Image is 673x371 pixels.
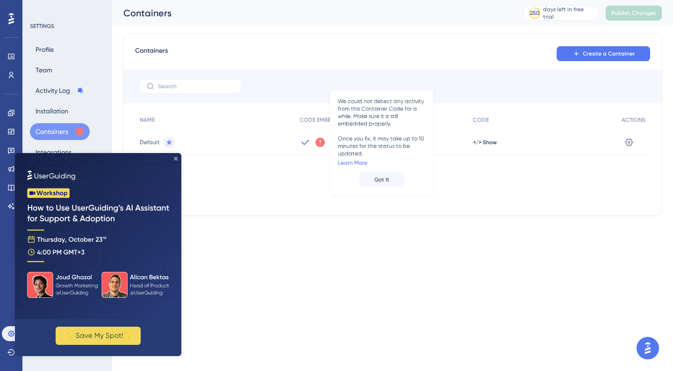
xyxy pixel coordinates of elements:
button: Team [30,62,58,78]
div: days left in free trial [543,6,595,21]
button: Activity Log [30,82,90,99]
span: ACTIONS [622,116,645,124]
input: Search [158,83,234,90]
span: Publish Changes [611,9,656,17]
button: Installation [30,103,74,119]
div: 250 [530,9,540,17]
button: Got It [359,172,404,187]
button: Create a Container [557,46,650,61]
button: Containers [30,123,90,140]
div: Close Preview [159,4,163,7]
span: Containers [135,45,168,62]
button: Integrations [30,144,77,161]
a: Learn More [338,159,367,167]
button: Profile [30,41,59,58]
span: Default [140,139,160,146]
span: CODE [473,116,489,124]
button: </> Show [473,139,497,146]
span: Got It [374,176,389,183]
button: ✨ Save My Spot!✨ [41,174,126,192]
div: SETTINGS [30,22,106,30]
button: Publish Changes [606,6,662,21]
span: We could not detect any activity from this Container Code for a while. Make sure it is still embe... [338,98,426,157]
span: CODE EMBEDDING [300,116,348,124]
span: Create a Container [583,50,635,57]
span: NAME [140,116,155,124]
iframe: UserGuiding AI Assistant Launcher [634,334,662,362]
div: Containers [123,7,500,20]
